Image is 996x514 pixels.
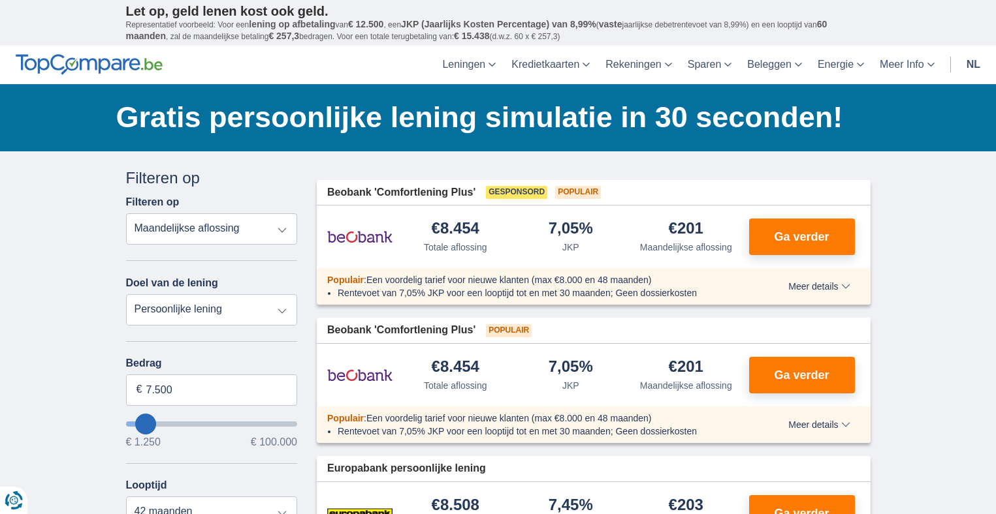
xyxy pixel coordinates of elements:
span: JKP (Jaarlijks Kosten Percentage) van 8,99% [401,19,596,29]
p: Representatief voorbeeld: Voor een van , een ( jaarlijkse debetrentevoet van 8,99%) en een loopti... [126,19,871,42]
span: € 100.000 [251,437,297,447]
span: Meer details [788,420,850,429]
div: €201 [669,359,703,376]
div: Totale aflossing [424,379,487,392]
span: € [137,382,142,397]
img: product.pl.alt Beobank [327,359,393,391]
span: € 257,3 [268,31,299,41]
button: Ga verder [749,219,855,255]
a: Energie [810,46,872,84]
label: Bedrag [126,357,298,369]
a: Kredietkaarten [504,46,598,84]
a: Meer Info [872,46,942,84]
div: €8.454 [432,220,479,238]
h1: Gratis persoonlijke lening simulatie in 30 seconden! [116,97,871,138]
span: Populair [327,275,364,285]
span: Europabank persoonlijke lening [327,461,486,476]
span: Een voordelig tarief voor nieuwe klanten (max €8.000 en 48 maanden) [366,413,652,423]
div: : [317,412,751,425]
span: Populair [486,324,532,337]
span: € 1.250 [126,437,161,447]
div: €201 [669,220,703,238]
span: Ga verder [774,231,829,243]
p: Let op, geld lenen kost ook geld. [126,3,871,19]
img: TopCompare [16,54,163,75]
span: € 12.500 [348,19,384,29]
span: vaste [599,19,622,29]
a: Sparen [680,46,740,84]
button: Meer details [779,281,859,292]
span: Ga verder [774,369,829,381]
a: Beleggen [739,46,810,84]
a: nl [959,46,988,84]
span: lening op afbetaling [249,19,335,29]
a: Rekeningen [598,46,679,84]
span: Populair [555,186,601,199]
li: Rentevoet van 7,05% JKP voor een looptijd tot en met 30 maanden; Geen dossierkosten [338,286,741,299]
div: Maandelijkse aflossing [640,241,732,254]
button: Meer details [779,419,859,430]
span: Een voordelig tarief voor nieuwe klanten (max €8.000 en 48 maanden) [366,275,652,285]
div: JKP [562,241,579,254]
label: Filteren op [126,196,180,208]
span: Meer details [788,282,850,291]
label: Looptijd [126,479,167,491]
div: €8.454 [432,359,479,376]
span: Gesponsord [486,186,547,199]
a: Leningen [434,46,504,84]
span: Populair [327,413,364,423]
li: Rentevoet van 7,05% JKP voor een looptijd tot en met 30 maanden; Geen dossierkosten [338,425,741,438]
div: : [317,273,751,286]
div: 7,05% [549,220,593,238]
div: Filteren op [126,167,298,189]
label: Doel van de lening [126,277,218,289]
input: wantToBorrow [126,421,298,427]
div: JKP [562,379,579,392]
div: Maandelijkse aflossing [640,379,732,392]
button: Ga verder [749,357,855,393]
span: 60 maanden [126,19,827,41]
div: 7,05% [549,359,593,376]
div: Totale aflossing [424,241,487,254]
span: Beobank 'Comfortlening Plus' [327,323,475,338]
img: product.pl.alt Beobank [327,220,393,253]
span: € 15.438 [454,31,490,41]
span: Beobank 'Comfortlening Plus' [327,185,475,200]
